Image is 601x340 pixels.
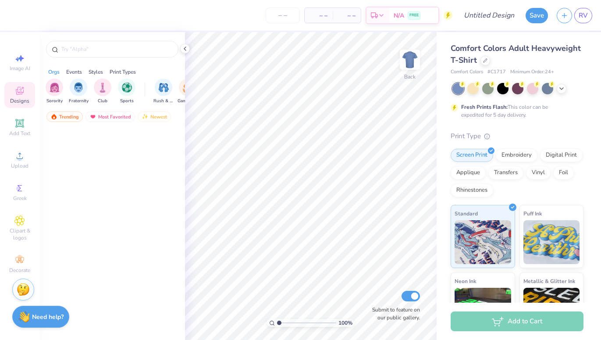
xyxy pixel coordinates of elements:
div: Vinyl [526,166,551,179]
div: filter for Club [94,79,111,104]
img: Newest.gif [142,114,149,120]
span: Club [98,98,107,104]
span: Designs [10,97,29,104]
div: Trending [46,111,83,122]
span: Metallic & Glitter Ink [523,276,575,286]
button: filter button [69,79,89,104]
label: Submit to feature on our public gallery. [367,306,420,322]
div: Screen Print [451,149,493,162]
span: Decorate [9,267,30,274]
button: filter button [94,79,111,104]
img: Metallic & Glitter Ink [523,288,580,332]
img: most_fav.gif [89,114,96,120]
div: Transfers [488,166,523,179]
span: Greek [13,195,27,202]
span: Fraternity [69,98,89,104]
input: Try "Alpha" [60,45,173,54]
span: Upload [11,162,28,169]
span: 100 % [338,319,352,327]
div: Orgs [48,68,60,76]
div: Most Favorited [85,111,135,122]
span: Neon Ink [455,276,476,286]
div: filter for Sorority [46,79,63,104]
div: Styles [89,68,103,76]
a: RV [574,8,592,23]
img: Back [401,51,419,68]
button: filter button [46,79,63,104]
span: Minimum Order: 24 + [510,68,554,76]
img: Puff Ink [523,220,580,264]
span: Sports [120,98,134,104]
button: Save [526,8,548,23]
div: Foil [553,166,574,179]
strong: Fresh Prints Flash: [461,104,508,111]
div: filter for Rush & Bid [153,79,174,104]
span: Rush & Bid [153,98,174,104]
span: Standard [455,209,478,218]
input: Untitled Design [457,7,521,24]
img: Neon Ink [455,288,511,332]
img: trending.gif [50,114,57,120]
button: filter button [118,79,135,104]
span: Comfort Colors [451,68,483,76]
button: filter button [153,79,174,104]
img: Rush & Bid Image [159,82,169,93]
span: – – [338,11,356,20]
div: Embroidery [496,149,537,162]
span: Game Day [178,98,198,104]
div: Print Type [451,131,583,141]
div: Print Types [110,68,136,76]
span: Add Text [9,130,30,137]
button: filter button [178,79,198,104]
img: Fraternity Image [74,82,83,93]
div: filter for Fraternity [69,79,89,104]
div: Applique [451,166,486,179]
span: FREE [409,12,419,18]
input: – – [266,7,300,23]
div: Rhinestones [451,184,493,197]
img: Game Day Image [183,82,193,93]
span: # C1717 [487,68,506,76]
strong: Need help? [32,313,64,321]
div: filter for Sports [118,79,135,104]
div: Digital Print [540,149,583,162]
div: Newest [138,111,171,122]
span: Clipart & logos [4,227,35,241]
img: Sports Image [122,82,132,93]
img: Club Image [98,82,107,93]
span: Image AI [10,65,30,72]
div: Back [404,73,416,81]
div: Events [66,68,82,76]
span: Sorority [46,98,63,104]
span: – – [310,11,327,20]
span: Comfort Colors Adult Heavyweight T-Shirt [451,43,581,65]
span: N/A [394,11,404,20]
div: filter for Game Day [178,79,198,104]
div: This color can be expedited for 5 day delivery. [461,103,569,119]
span: Puff Ink [523,209,542,218]
span: RV [579,11,588,21]
img: Sorority Image [50,82,60,93]
img: Standard [455,220,511,264]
